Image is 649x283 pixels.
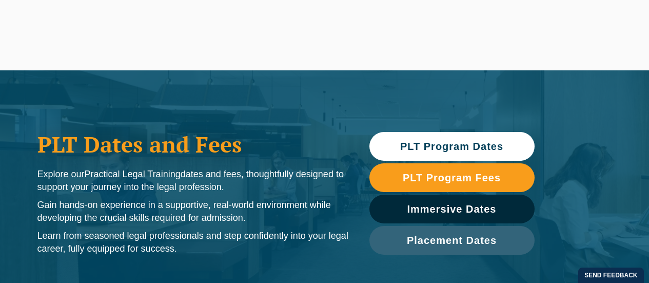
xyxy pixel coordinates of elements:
p: Learn from seasoned legal professionals and step confidently into your legal career, fully equipp... [37,230,349,255]
a: Placement Dates [369,226,535,255]
span: Immersive Dates [407,204,497,214]
a: PLT Program Dates [369,132,535,161]
span: PLT Program Fees [403,173,501,183]
span: PLT Program Dates [400,141,503,152]
p: Explore our dates and fees, thoughtfully designed to support your journey into the legal profession. [37,168,349,194]
span: Practical Legal Training [85,169,181,179]
a: Immersive Dates [369,195,535,223]
span: Placement Dates [407,235,497,246]
p: Gain hands-on experience in a supportive, real-world environment while developing the crucial ski... [37,199,349,224]
a: PLT Program Fees [369,163,535,192]
h1: PLT Dates and Fees [37,131,349,157]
